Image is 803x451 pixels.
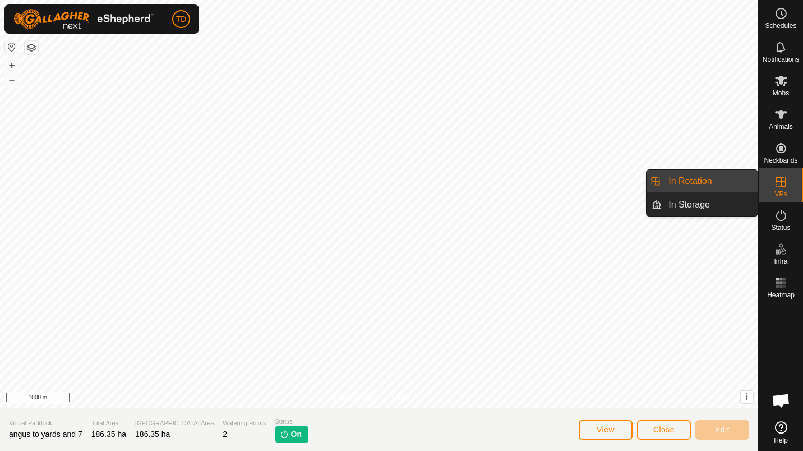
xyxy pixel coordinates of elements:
[771,224,790,231] span: Status
[773,90,789,96] span: Mobs
[763,56,799,63] span: Notifications
[746,392,748,402] span: i
[741,391,753,403] button: i
[390,394,423,404] a: Contact Us
[335,394,377,404] a: Privacy Policy
[9,430,82,439] span: angus to yards and 7
[25,41,38,54] button: Map Layers
[135,418,214,428] span: [GEOGRAPHIC_DATA] Area
[223,418,266,428] span: Watering Points
[597,425,615,434] span: View
[715,425,730,434] span: Edit
[13,9,154,29] img: Gallagher Logo
[5,73,19,87] button: –
[668,198,710,211] span: In Storage
[774,191,787,197] span: VPs
[769,123,793,130] span: Animals
[764,157,797,164] span: Neckbands
[774,258,787,265] span: Infra
[5,40,19,54] button: Reset Map
[9,418,82,428] span: Virtual Paddock
[5,59,19,72] button: +
[647,170,758,192] li: In Rotation
[91,430,126,439] span: 186.35 ha
[759,417,803,448] a: Help
[767,292,795,298] span: Heatmap
[774,437,788,444] span: Help
[695,420,749,440] button: Edit
[280,430,289,439] img: turn-on
[579,420,633,440] button: View
[764,384,798,417] div: Open chat
[653,425,675,434] span: Close
[91,418,126,428] span: Total Area
[662,170,758,192] a: In Rotation
[637,420,691,440] button: Close
[176,13,187,25] span: TD
[647,194,758,216] li: In Storage
[223,430,227,439] span: 2
[668,174,712,188] span: In Rotation
[291,429,302,440] span: On
[765,22,796,29] span: Schedules
[662,194,758,216] a: In Storage
[275,417,308,426] span: Status
[135,430,170,439] span: 186.35 ha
